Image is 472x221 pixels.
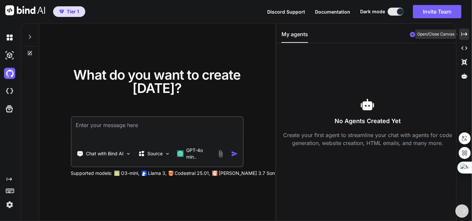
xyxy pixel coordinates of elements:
[281,30,308,43] button: My agents
[114,171,119,176] img: GPT-4
[4,32,15,43] img: darkChat
[231,150,238,157] img: icon
[141,171,147,176] img: Llama2
[413,5,461,18] button: Invite Team
[125,151,131,157] img: Pick Tools
[360,8,385,15] span: Dark mode
[4,199,15,210] img: settings
[147,150,163,157] p: Source
[86,150,123,157] p: Chat with Bind AI
[5,5,45,15] img: Bind AI
[4,68,15,79] img: githubDark
[53,6,85,17] button: premiumTier 1
[315,8,350,15] button: Documentation
[73,67,241,96] span: What do you want to create [DATE]?
[165,151,170,157] img: Pick Models
[217,150,224,158] img: attachment
[186,147,214,160] p: GPT-4o min..
[169,171,173,176] img: Mistral-AI
[315,9,350,15] span: Documentation
[267,9,305,15] span: Discord Support
[175,170,210,177] p: Codestral 25.01,
[281,131,453,147] p: Create your first agent to streamline your chat with agents for code generation, website creation...
[415,30,456,39] div: Open/Close Canvas
[148,170,167,177] p: Llama 3,
[212,171,217,176] img: claude
[267,8,305,15] button: Discord Support
[177,150,184,157] img: GPT-4o mini
[121,170,139,177] p: O3-mini,
[67,8,79,15] span: Tier 1
[281,116,453,126] h3: No Agents Created Yet
[4,50,15,61] img: darkAi-studio
[4,86,15,97] img: cloudideIcon
[219,170,283,177] p: [PERSON_NAME] 3.7 Sonnet,
[71,170,112,177] p: Supported models:
[59,10,64,14] img: premium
